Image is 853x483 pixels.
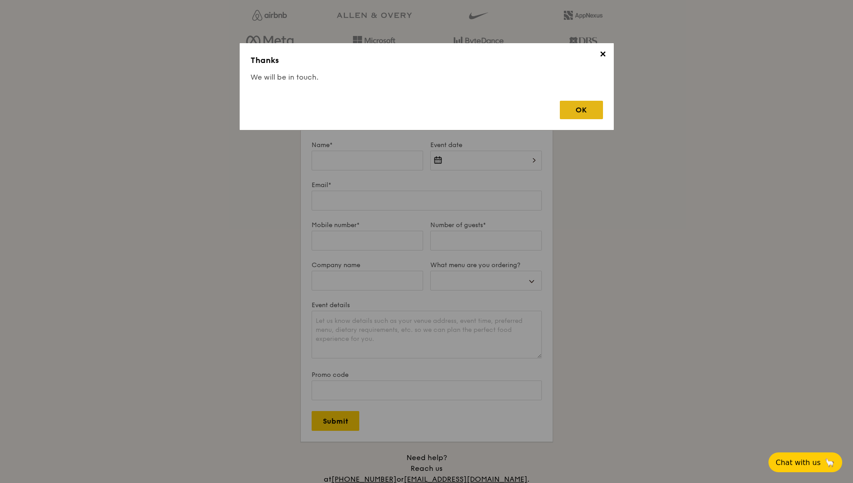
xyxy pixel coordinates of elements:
[560,101,603,119] div: OK
[250,54,603,67] h3: Thanks
[776,458,821,467] span: Chat with us
[768,452,842,472] button: Chat with us🦙
[597,49,609,62] span: ✕
[250,72,603,83] h4: We will be in touch.
[824,457,835,468] span: 🦙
